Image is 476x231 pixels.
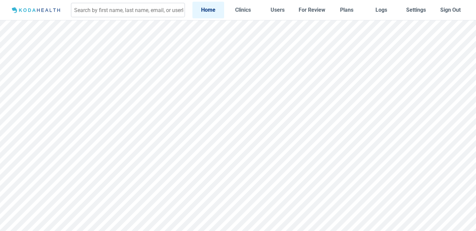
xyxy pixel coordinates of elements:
[262,2,294,18] a: Users
[227,2,259,18] a: Clinics
[400,2,432,18] a: Settings
[71,3,185,17] input: Search by first name, last name, email, or userId
[365,2,398,18] a: Logs
[435,2,467,18] button: Sign Out
[192,2,224,18] a: Home
[10,6,63,14] img: Logo
[331,2,363,18] a: Plans
[296,2,328,18] a: For Review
